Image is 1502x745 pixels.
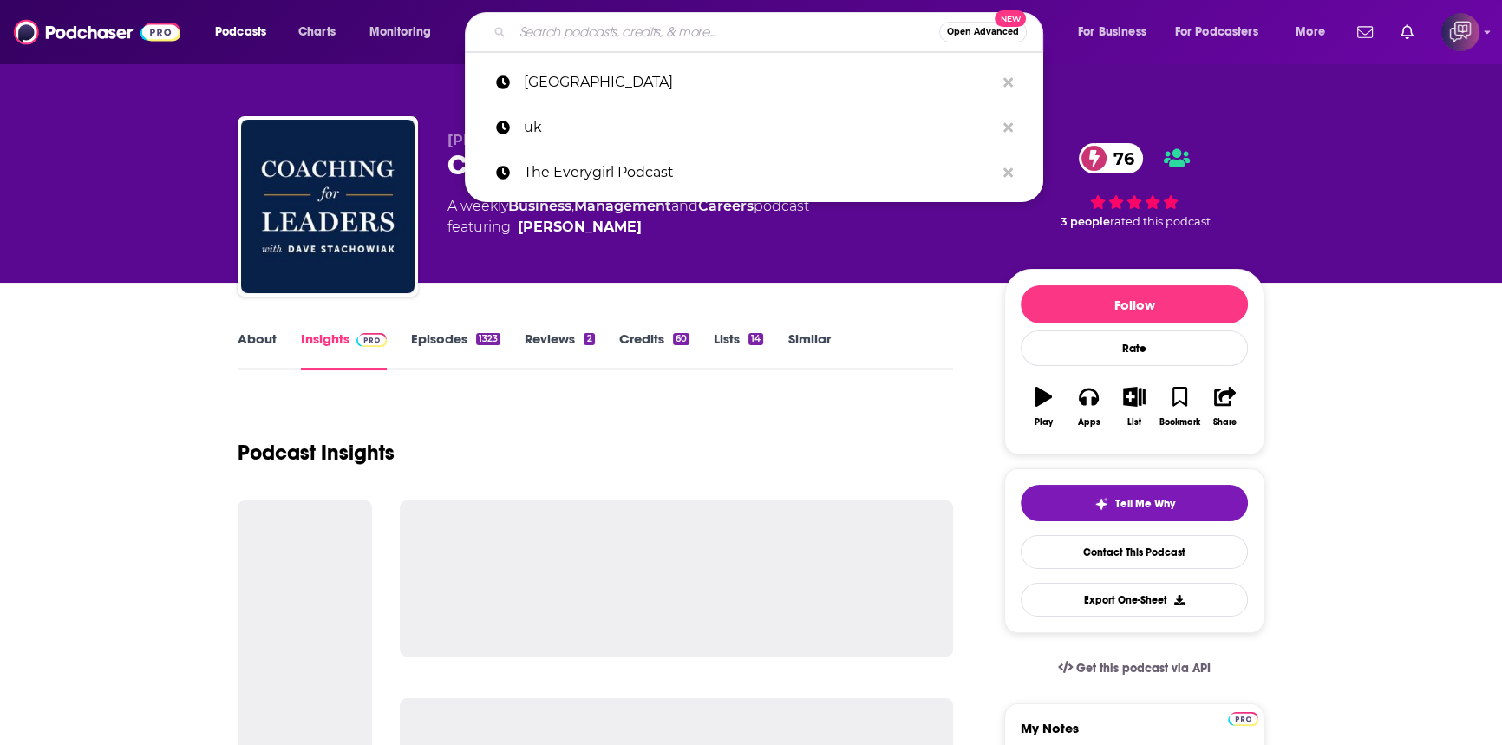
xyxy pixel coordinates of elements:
span: Monitoring [369,20,431,44]
div: Search podcasts, credits, & more... [481,12,1060,52]
a: The Everygirl Podcast [465,150,1043,195]
span: For Business [1078,20,1146,44]
div: Apps [1078,417,1100,428]
span: and [671,198,698,214]
div: Bookmark [1159,417,1200,428]
p: ukraine [524,60,995,105]
span: rated this podcast [1110,215,1211,228]
img: Podchaser Pro [1228,712,1258,726]
img: Podchaser - Follow, Share and Rate Podcasts [14,16,180,49]
img: User Profile [1441,13,1479,51]
a: [PERSON_NAME] [518,217,642,238]
p: The Everygirl Podcast [524,150,995,195]
button: Play [1021,376,1066,438]
span: 3 people [1061,215,1110,228]
div: 2 [584,333,594,345]
a: Reviews2 [525,330,594,370]
button: open menu [357,18,454,46]
div: A weekly podcast [447,196,809,238]
div: 76 3 peoplerated this podcast [1004,132,1264,239]
a: InsightsPodchaser Pro [301,330,387,370]
div: Play [1035,417,1053,428]
img: Coaching for Leaders [241,120,415,293]
h1: Podcast Insights [238,440,395,466]
a: About [238,330,277,370]
span: Get this podcast via API [1076,661,1211,676]
img: Podchaser Pro [356,333,387,347]
div: Share [1213,417,1237,428]
button: Show profile menu [1441,13,1479,51]
button: Open AdvancedNew [939,22,1027,42]
button: open menu [203,18,289,46]
button: Apps [1066,376,1111,438]
span: Open Advanced [947,28,1019,36]
a: Similar [787,330,830,370]
a: [GEOGRAPHIC_DATA] [465,60,1043,105]
button: Follow [1021,285,1248,323]
span: Charts [298,20,336,44]
button: open menu [1164,18,1283,46]
a: Show notifications dropdown [1394,17,1420,47]
button: open menu [1066,18,1168,46]
a: Lists14 [714,330,763,370]
a: Episodes1323 [411,330,500,370]
button: Bookmark [1157,376,1202,438]
input: Search podcasts, credits, & more... [513,18,939,46]
button: tell me why sparkleTell Me Why [1021,485,1248,521]
a: Careers [698,198,754,214]
a: 76 [1079,143,1143,173]
span: Podcasts [215,20,266,44]
a: Credits60 [619,330,689,370]
span: For Podcasters [1175,20,1258,44]
a: Business [508,198,571,214]
a: Charts [287,18,346,46]
img: tell me why sparkle [1094,497,1108,511]
button: Export One-Sheet [1021,583,1248,617]
button: List [1112,376,1157,438]
a: Pro website [1228,709,1258,726]
div: 14 [748,333,763,345]
button: Share [1203,376,1248,438]
span: featuring [447,217,809,238]
div: Rate [1021,330,1248,366]
a: uk [465,105,1043,150]
a: Get this podcast via API [1044,647,1224,689]
a: Show notifications dropdown [1350,17,1380,47]
span: 76 [1096,143,1143,173]
div: 1323 [476,333,500,345]
p: uk [524,105,995,150]
span: More [1296,20,1325,44]
span: [PERSON_NAME] [447,132,571,148]
span: , [571,198,574,214]
div: List [1127,417,1141,428]
button: open menu [1283,18,1347,46]
span: Tell Me Why [1115,497,1175,511]
a: Contact This Podcast [1021,535,1248,569]
span: New [995,10,1026,27]
a: Management [574,198,671,214]
div: 60 [673,333,689,345]
span: Logged in as corioliscompany [1441,13,1479,51]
